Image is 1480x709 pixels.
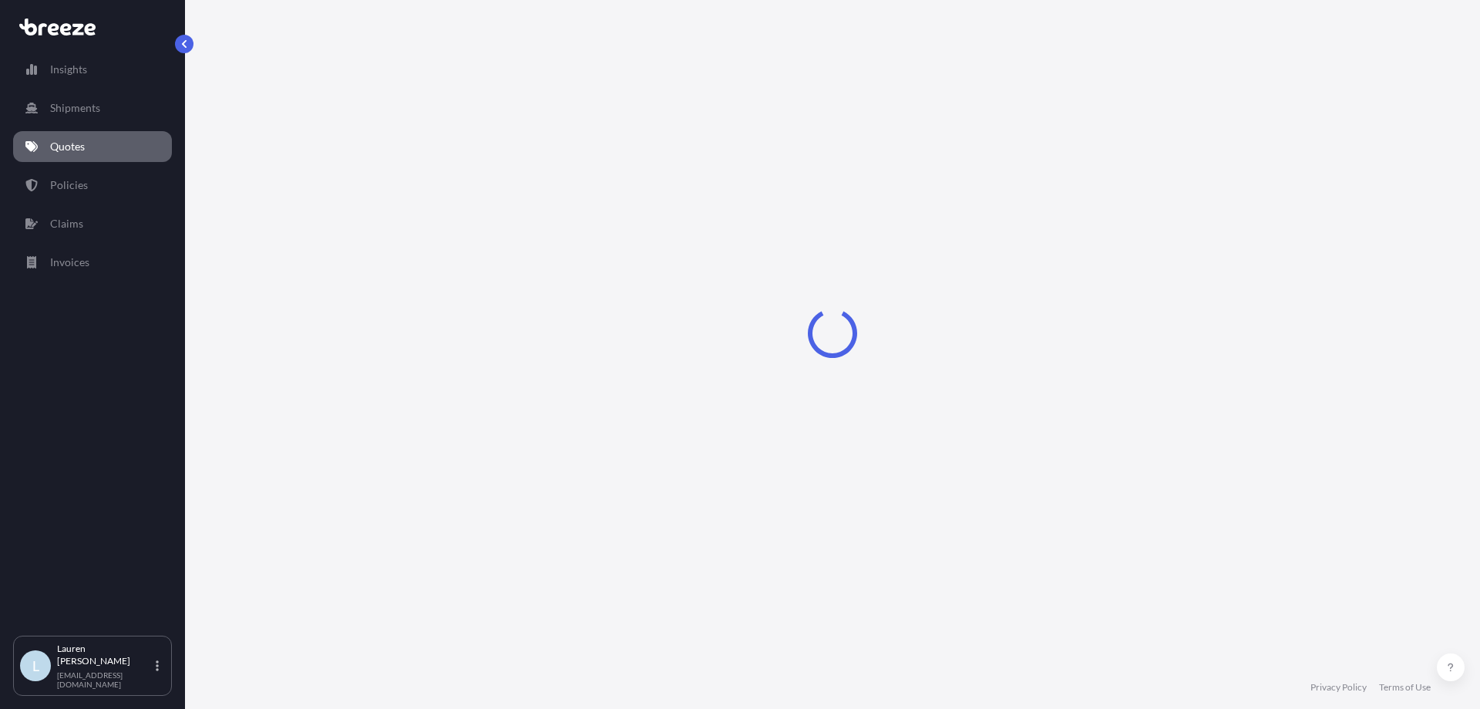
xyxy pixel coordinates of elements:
a: Invoices [13,247,172,278]
p: Quotes [50,139,85,154]
a: Privacy Policy [1310,681,1367,694]
p: Claims [50,216,83,231]
p: [EMAIL_ADDRESS][DOMAIN_NAME] [57,670,153,689]
a: Policies [13,170,172,201]
p: Insights [50,62,87,77]
a: Quotes [13,131,172,162]
p: Invoices [50,255,89,270]
p: Lauren [PERSON_NAME] [57,643,153,667]
a: Shipments [13,93,172,123]
a: Claims [13,208,172,239]
p: Policies [50,177,88,193]
span: L [32,658,39,674]
p: Shipments [50,100,100,116]
a: Insights [13,54,172,85]
a: Terms of Use [1379,681,1431,694]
